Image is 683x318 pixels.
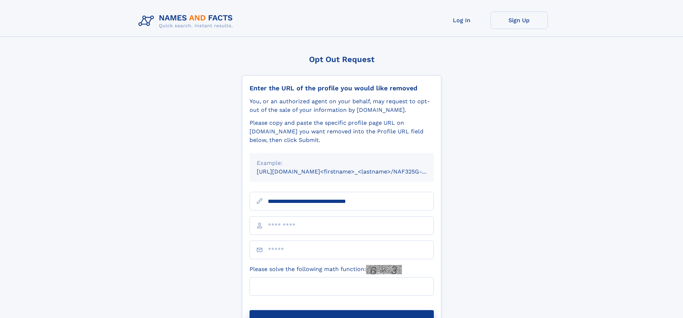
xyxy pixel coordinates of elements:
div: Example: [257,159,427,167]
div: Please copy and paste the specific profile page URL on [DOMAIN_NAME] you want removed into the Pr... [250,119,434,144]
a: Log In [433,11,490,29]
a: Sign Up [490,11,548,29]
small: [URL][DOMAIN_NAME]<firstname>_<lastname>/NAF325G-xxxxxxxx [257,168,447,175]
div: Opt Out Request [242,55,441,64]
label: Please solve the following math function: [250,265,402,274]
img: Logo Names and Facts [136,11,239,31]
div: You, or an authorized agent on your behalf, may request to opt-out of the sale of your informatio... [250,97,434,114]
div: Enter the URL of the profile you would like removed [250,84,434,92]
